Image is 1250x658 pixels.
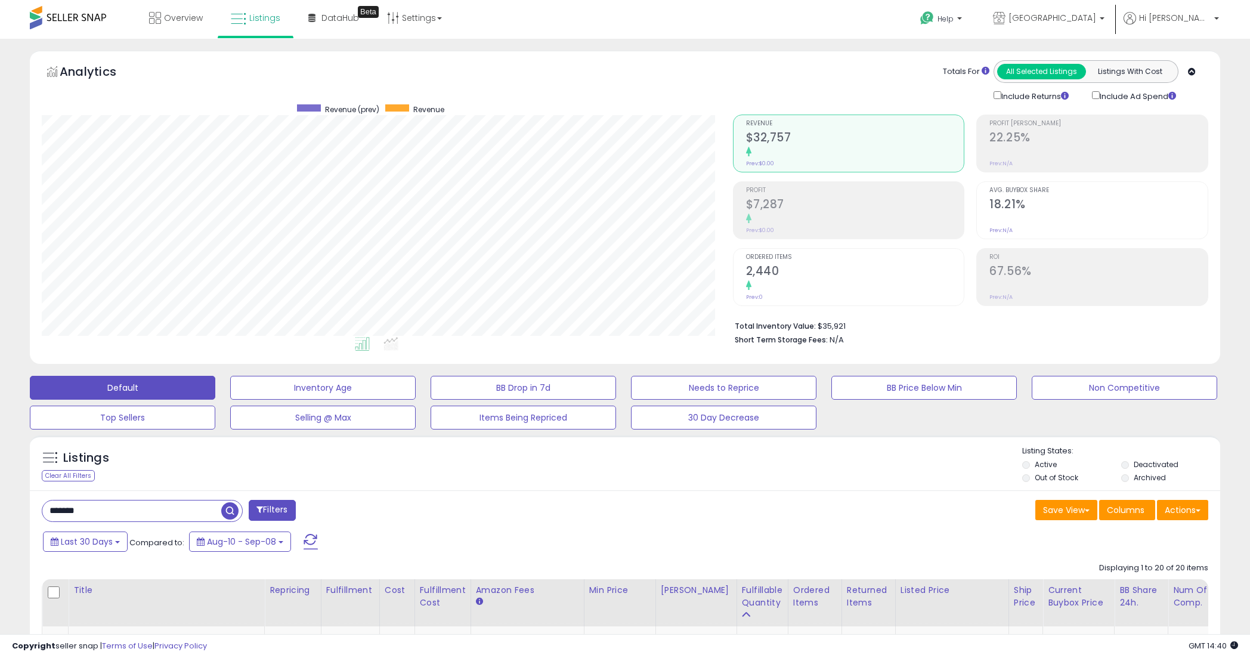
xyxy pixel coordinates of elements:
button: Listings With Cost [1085,64,1174,79]
small: Prev: 0 [746,294,763,301]
p: Listing States: [1022,446,1220,457]
span: Overview [164,12,203,24]
i: Get Help [920,11,935,26]
div: Clear All Filters [42,470,95,481]
label: Archived [1134,472,1166,483]
a: Hi [PERSON_NAME] [1124,12,1219,39]
span: Listings [249,12,280,24]
label: Active [1035,459,1057,469]
span: Hi [PERSON_NAME] [1139,12,1211,24]
button: BB Drop in 7d [431,376,616,400]
b: Short Term Storage Fees: [735,335,828,345]
div: Ordered Items [793,584,837,609]
h2: 22.25% [989,131,1208,147]
span: N/A [830,334,844,345]
small: Amazon Fees. [476,597,483,607]
div: Tooltip anchor [358,6,379,18]
h2: 67.56% [989,264,1208,280]
span: Aug-10 - Sep-08 [207,536,276,548]
span: Last 30 Days [61,536,113,548]
div: seller snap | | [12,641,207,652]
span: Profit [PERSON_NAME] [989,121,1208,127]
span: Columns [1107,504,1144,516]
button: All Selected Listings [997,64,1086,79]
h5: Listings [63,450,109,467]
button: Actions [1157,500,1208,520]
button: Default [30,376,215,400]
div: Totals For [943,66,989,78]
span: DataHub [321,12,359,24]
span: Revenue [413,104,444,115]
h2: 2,440 [746,264,964,280]
h2: $7,287 [746,197,964,214]
div: Include Ad Spend [1083,89,1195,103]
div: [PERSON_NAME] [661,584,732,597]
div: Listed Price [901,584,1004,597]
div: Fulfillment [326,584,375,597]
small: Prev: $0.00 [746,227,774,234]
small: Prev: $0.00 [746,160,774,167]
small: Prev: N/A [989,160,1013,167]
div: Fulfillable Quantity [742,584,783,609]
a: Privacy Policy [154,640,207,651]
div: Title [73,584,259,597]
label: Out of Stock [1035,472,1078,483]
button: Non Competitive [1032,376,1217,400]
button: Last 30 Days [43,532,128,552]
a: Help [911,2,974,39]
small: Prev: N/A [989,294,1013,301]
span: Revenue (prev) [325,104,379,115]
h2: 18.21% [989,197,1208,214]
a: Terms of Use [102,640,153,651]
div: Current Buybox Price [1048,584,1109,609]
span: Profit [746,187,964,194]
div: Amazon Fees [476,584,579,597]
span: Avg. Buybox Share [989,187,1208,194]
div: Displaying 1 to 20 of 20 items [1099,563,1208,574]
span: 2025-10-9 14:40 GMT [1189,640,1238,651]
small: Prev: N/A [989,227,1013,234]
b: Total Inventory Value: [735,321,816,331]
span: Revenue [746,121,964,127]
button: Filters [249,500,295,521]
button: 30 Day Decrease [631,406,816,430]
button: Items Being Repriced [431,406,616,430]
span: [GEOGRAPHIC_DATA] [1008,12,1096,24]
h5: Analytics [60,63,140,83]
span: Ordered Items [746,254,964,261]
strong: Copyright [12,640,55,651]
div: Num of Comp. [1173,584,1217,609]
button: Save View [1035,500,1097,520]
button: Needs to Reprice [631,376,816,400]
button: BB Price Below Min [831,376,1017,400]
div: Cost [385,584,410,597]
button: Columns [1099,500,1155,520]
button: Aug-10 - Sep-08 [189,532,291,552]
div: Repricing [270,584,316,597]
label: Deactivated [1134,459,1178,469]
span: Help [937,14,954,24]
div: Ship Price [1014,584,1038,609]
div: Min Price [589,584,651,597]
div: BB Share 24h. [1119,584,1163,609]
div: Include Returns [985,89,1083,103]
span: ROI [989,254,1208,261]
button: Selling @ Max [230,406,416,430]
span: Compared to: [129,537,184,548]
div: Returned Items [847,584,890,609]
button: Inventory Age [230,376,416,400]
li: $35,921 [735,318,1200,332]
button: Top Sellers [30,406,215,430]
h2: $32,757 [746,131,964,147]
div: Fulfillment Cost [420,584,466,609]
